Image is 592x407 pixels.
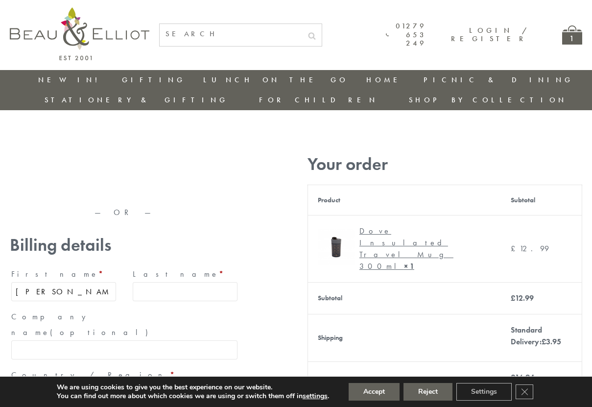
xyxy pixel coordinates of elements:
input: SEARCH [160,24,302,44]
label: Standard Delivery: [511,325,561,347]
label: Company name [11,309,237,340]
button: settings [303,392,328,401]
h3: Your order [308,154,582,174]
p: We are using cookies to give you the best experience on our website. [57,383,329,392]
button: Reject [403,383,452,401]
a: 01279 653 249 [386,22,426,48]
label: First name [11,266,116,282]
th: Subtotal [308,282,500,314]
button: Close GDPR Cookie Banner [516,384,533,399]
a: Gifting [122,75,186,85]
a: Stationery & Gifting [45,95,228,105]
p: — OR — [10,208,239,217]
bdi: 16.94 [511,372,534,383]
span: (optional) [50,327,154,337]
th: Total [308,361,500,406]
a: Dove Grande Travel Mug 450ml Dove Insulated Travel Mug 300ml× 1 [318,225,491,272]
a: Home [366,75,405,85]
a: 1 [562,25,582,45]
a: Picnic & Dining [424,75,573,85]
button: Accept [349,383,400,401]
bdi: 3.95 [542,336,561,347]
a: For Children [259,95,378,105]
a: New in! [38,75,104,85]
th: Shipping [308,314,500,361]
img: Dove Grande Travel Mug 450ml [318,229,355,265]
img: logo [10,7,149,60]
label: Country / Region [11,367,237,383]
bdi: 12.99 [511,293,534,303]
span: £ [511,243,520,254]
a: Lunch On The Go [203,75,348,85]
iframe: Secure express checkout frame [8,150,241,174]
strong: × 1 [404,261,414,271]
label: Last name [133,266,237,282]
h3: Billing details [10,235,239,255]
a: Shop by collection [409,95,567,105]
a: Login / Register [451,25,528,44]
iframe: Secure express checkout frame [8,175,241,198]
span: £ [511,293,515,303]
bdi: 12.99 [511,243,549,254]
span: £ [511,372,515,383]
p: You can find out more about which cookies we are using or switch them off in . [57,392,329,401]
th: Subtotal [501,185,582,215]
th: Product [308,185,500,215]
div: Dove Insulated Travel Mug 300ml [359,225,484,272]
span: £ [542,336,546,347]
button: Settings [456,383,512,401]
